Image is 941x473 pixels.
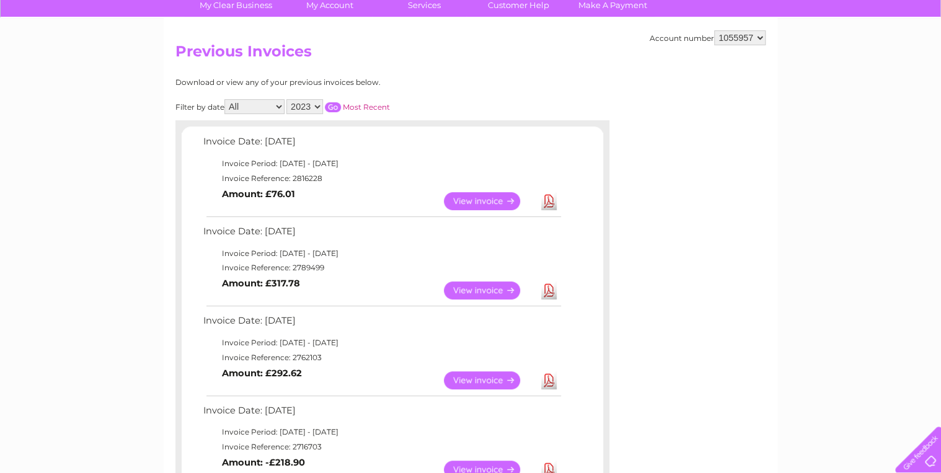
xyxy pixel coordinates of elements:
[200,440,563,454] td: Invoice Reference: 2716703
[175,99,501,114] div: Filter by date
[707,6,793,22] a: 0333 014 3131
[200,171,563,186] td: Invoice Reference: 2816228
[754,53,781,62] a: Energy
[723,53,746,62] a: Water
[859,53,889,62] a: Contact
[789,53,826,62] a: Telecoms
[200,335,563,350] td: Invoice Period: [DATE] - [DATE]
[200,402,563,425] td: Invoice Date: [DATE]
[343,102,390,112] a: Most Recent
[222,457,305,468] b: Amount: -£218.90
[222,368,302,379] b: Amount: £292.62
[222,188,295,200] b: Amount: £76.01
[179,7,764,60] div: Clear Business is a trading name of Verastar Limited (registered in [GEOGRAPHIC_DATA] No. 3667643...
[833,53,851,62] a: Blog
[200,350,563,365] td: Invoice Reference: 2762103
[200,312,563,335] td: Invoice Date: [DATE]
[200,246,563,261] td: Invoice Period: [DATE] - [DATE]
[541,192,557,210] a: Download
[222,278,300,289] b: Amount: £317.78
[200,156,563,171] td: Invoice Period: [DATE] - [DATE]
[444,371,535,389] a: View
[444,281,535,299] a: View
[200,133,563,156] td: Invoice Date: [DATE]
[200,260,563,275] td: Invoice Reference: 2789499
[900,53,929,62] a: Log out
[175,78,501,87] div: Download or view any of your previous invoices below.
[541,371,557,389] a: Download
[175,43,766,66] h2: Previous Invoices
[541,281,557,299] a: Download
[444,192,535,210] a: View
[650,30,766,45] div: Account number
[200,223,563,246] td: Invoice Date: [DATE]
[33,32,96,70] img: logo.png
[200,425,563,440] td: Invoice Period: [DATE] - [DATE]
